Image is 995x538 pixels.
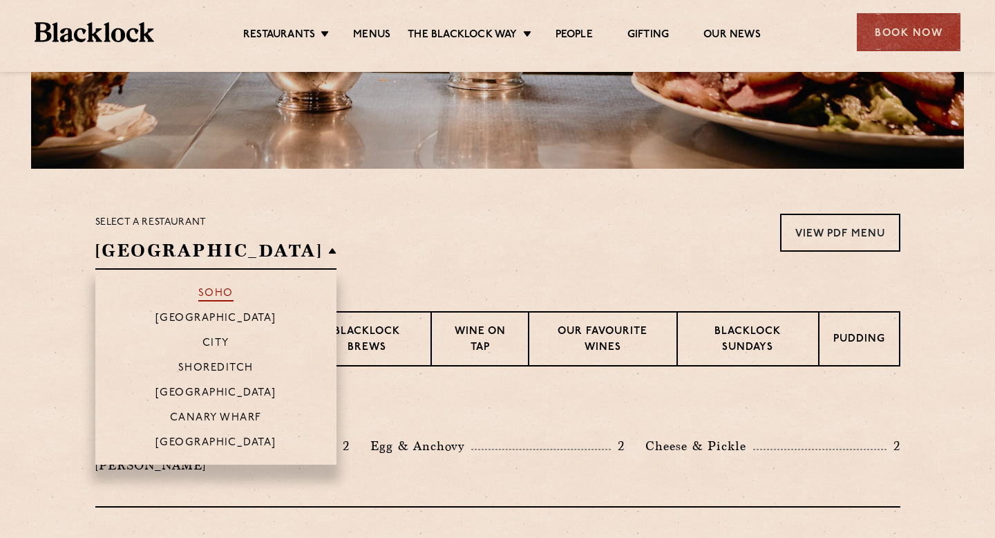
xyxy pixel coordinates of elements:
[243,28,315,44] a: Restaurants
[780,214,900,252] a: View PDF Menu
[703,28,761,44] a: Our News
[887,437,900,455] p: 2
[95,401,900,419] h3: Pre Chop Bites
[353,28,390,44] a: Menus
[202,337,229,351] p: City
[611,437,625,455] p: 2
[446,324,513,357] p: Wine on Tap
[95,239,337,270] h2: [GEOGRAPHIC_DATA]
[857,13,960,51] div: Book Now
[627,28,669,44] a: Gifting
[155,437,276,451] p: [GEOGRAPHIC_DATA]
[35,22,154,42] img: BL_Textured_Logo-footer-cropped.svg
[155,387,276,401] p: [GEOGRAPHIC_DATA]
[556,28,593,44] a: People
[316,324,417,357] p: Blacklock Brews
[408,28,517,44] a: The Blacklock Way
[692,324,804,357] p: Blacklock Sundays
[198,288,234,302] p: Soho
[833,332,885,349] p: Pudding
[95,214,337,232] p: Select a restaurant
[170,412,261,426] p: Canary Wharf
[336,437,350,455] p: 2
[155,313,276,326] p: [GEOGRAPHIC_DATA]
[645,436,753,456] p: Cheese & Pickle
[543,324,663,357] p: Our favourite wines
[178,362,254,376] p: Shoreditch
[370,436,471,456] p: Egg & Anchovy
